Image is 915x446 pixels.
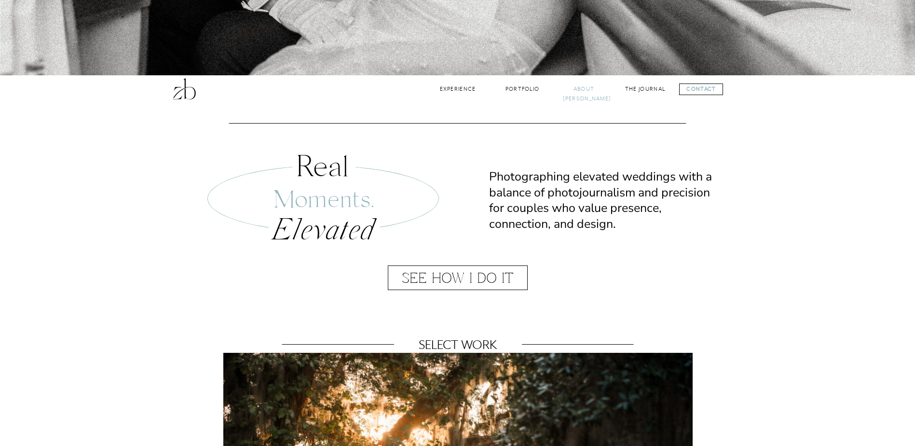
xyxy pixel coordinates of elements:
[272,188,377,209] p: Moments.
[625,84,666,94] a: The Journal
[184,153,463,185] p: Real
[262,213,384,250] p: Elevated
[563,84,605,94] a: About [PERSON_NAME]
[489,169,723,235] p: Photographing elevated weddings with a balance of photojournalism and precision for couples who v...
[503,84,542,94] a: Portfolio
[405,336,510,353] h3: Select Work
[438,84,478,94] a: Experience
